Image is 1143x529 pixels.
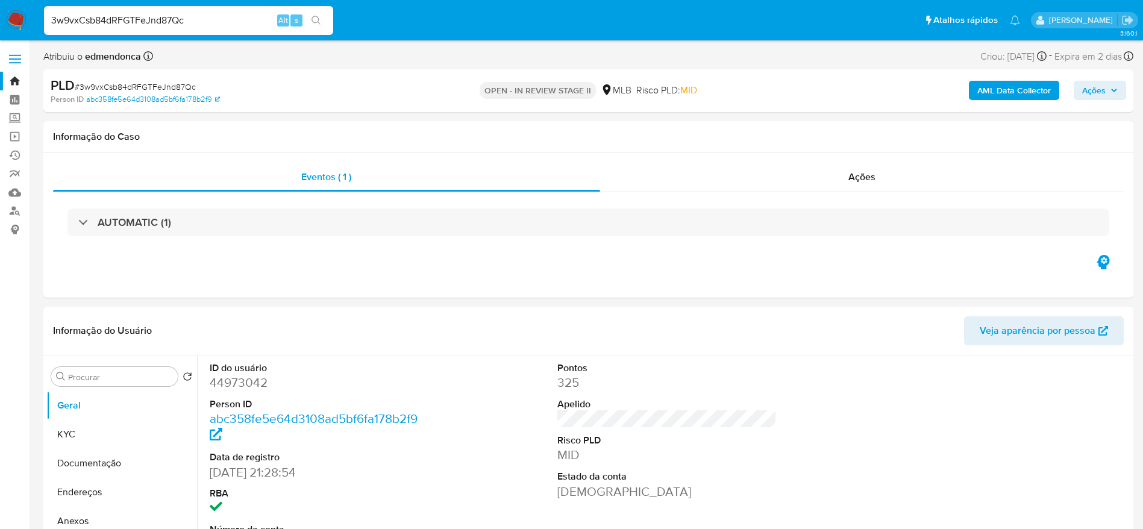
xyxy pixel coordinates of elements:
[557,362,777,375] dt: Pontos
[1121,14,1134,27] a: Sair
[53,325,152,337] h1: Informação do Usuário
[98,216,171,229] h3: AUTOMATIC (1)
[557,470,777,483] dt: Estado da conta
[51,75,75,95] b: PLD
[557,374,777,391] dd: 325
[46,478,197,507] button: Endereços
[601,84,631,97] div: MLB
[1010,15,1020,25] a: Notificações
[68,372,173,383] input: Procurar
[557,483,777,500] dd: [DEMOGRAPHIC_DATA]
[977,81,1051,100] b: AML Data Collector
[969,81,1059,100] button: AML Data Collector
[301,170,351,184] span: Eventos ( 1 )
[75,81,196,93] span: # 3w9vxCsb84dRFGTFeJnd87Qc
[680,83,697,97] span: MID
[46,449,197,478] button: Documentação
[46,420,197,449] button: KYC
[1074,81,1126,100] button: Ações
[86,94,220,105] a: abc358fe5e64d3108ad5bf6fa178b2f9
[1082,81,1106,100] span: Ações
[83,49,141,63] b: edmendonca
[67,208,1109,236] div: AUTOMATIC (1)
[295,14,298,26] span: s
[210,362,430,375] dt: ID do usuário
[304,12,328,29] button: search-icon
[56,372,66,381] button: Procurar
[933,14,998,27] span: Atalhos rápidos
[1049,14,1117,26] p: eduardo.dutra@mercadolivre.com
[51,94,84,105] b: Person ID
[210,487,430,500] dt: RBA
[53,131,1124,143] h1: Informação do Caso
[183,372,192,385] button: Retornar ao pedido padrão
[557,446,777,463] dd: MID
[636,84,697,97] span: Risco PLD:
[557,434,777,447] dt: Risco PLD
[44,13,333,28] input: Pesquise usuários ou casos...
[210,451,430,464] dt: Data de registro
[964,316,1124,345] button: Veja aparência por pessoa
[210,374,430,391] dd: 44973042
[210,464,430,481] dd: [DATE] 21:28:54
[43,50,141,63] span: Atribuiu o
[210,398,430,411] dt: Person ID
[557,398,777,411] dt: Apelido
[980,316,1095,345] span: Veja aparência por pessoa
[278,14,288,26] span: Alt
[848,170,875,184] span: Ações
[480,82,596,99] p: OPEN - IN REVIEW STAGE II
[46,391,197,420] button: Geral
[1054,50,1122,63] span: Expira em 2 dias
[980,48,1047,64] div: Criou: [DATE]
[210,410,418,444] a: abc358fe5e64d3108ad5bf6fa178b2f9
[1049,48,1052,64] span: -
